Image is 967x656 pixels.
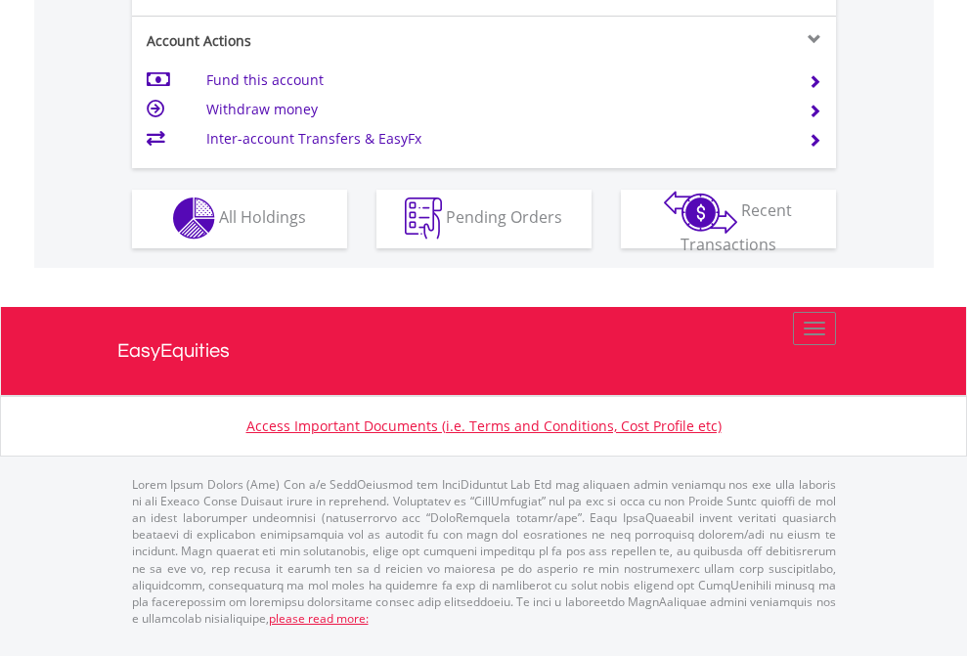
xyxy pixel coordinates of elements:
[219,206,306,228] span: All Holdings
[376,190,592,248] button: Pending Orders
[117,307,851,395] a: EasyEquities
[206,124,784,153] td: Inter-account Transfers & EasyFx
[681,199,793,255] span: Recent Transactions
[246,416,722,435] a: Access Important Documents (i.e. Terms and Conditions, Cost Profile etc)
[621,190,836,248] button: Recent Transactions
[173,197,215,240] img: holdings-wht.png
[446,206,562,228] span: Pending Orders
[132,31,484,51] div: Account Actions
[269,610,369,627] a: please read more:
[206,95,784,124] td: Withdraw money
[206,66,784,95] td: Fund this account
[405,197,442,240] img: pending_instructions-wht.png
[132,190,347,248] button: All Holdings
[664,191,737,234] img: transactions-zar-wht.png
[132,476,836,627] p: Lorem Ipsum Dolors (Ame) Con a/e SeddOeiusmod tem InciDiduntut Lab Etd mag aliquaen admin veniamq...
